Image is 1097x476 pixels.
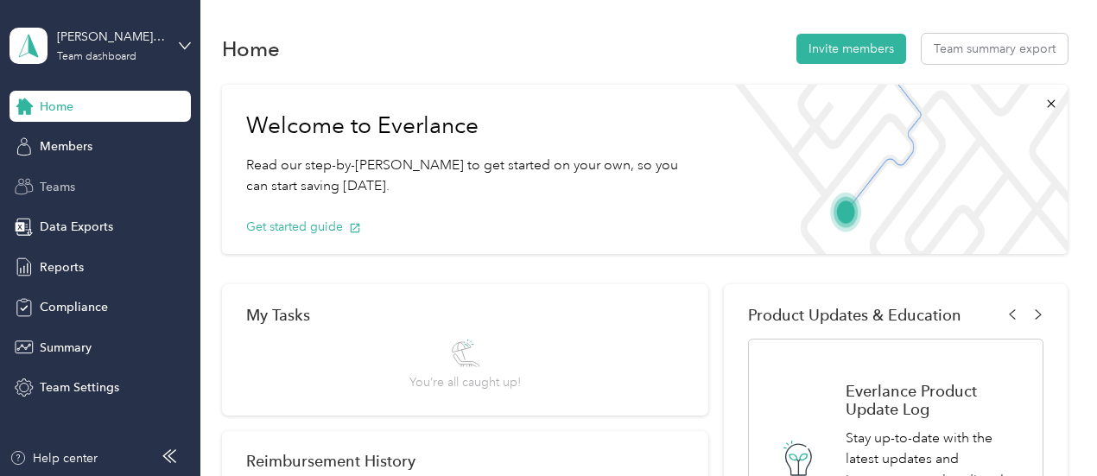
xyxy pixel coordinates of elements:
div: [PERSON_NAME] Arterra [57,28,165,46]
button: Help center [10,449,98,467]
h2: Reimbursement History [246,452,415,470]
span: Reports [40,258,84,276]
h1: Welcome to Everlance [246,112,697,140]
span: Team Settings [40,378,119,397]
span: Summary [40,339,92,357]
span: Teams [40,178,75,196]
h1: Home [222,40,280,58]
h1: Everlance Product Update Log [846,382,1024,418]
p: Read our step-by-[PERSON_NAME] to get started on your own, so you can start saving [DATE]. [246,155,697,197]
button: Team summary export [922,34,1068,64]
button: Get started guide [246,218,361,236]
span: Members [40,137,92,155]
span: Data Exports [40,218,113,236]
img: Welcome to everlance [721,85,1067,254]
iframe: Everlance-gr Chat Button Frame [1000,379,1097,476]
span: You’re all caught up! [409,373,521,391]
button: Invite members [796,34,906,64]
span: Product Updates & Education [748,306,961,324]
span: Home [40,98,73,116]
div: Team dashboard [57,52,136,62]
span: Compliance [40,298,108,316]
div: My Tasks [246,306,685,324]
